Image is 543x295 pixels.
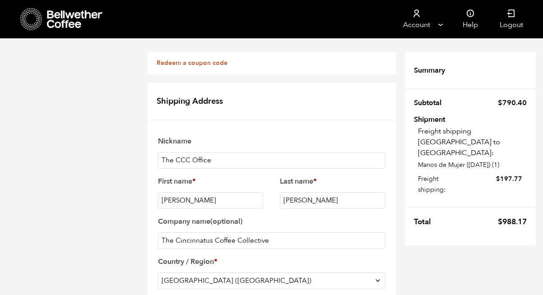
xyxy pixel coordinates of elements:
input: New address [158,152,385,169]
label: Last name [280,174,385,189]
p: Freight shipping [GEOGRAPHIC_DATA] to [GEOGRAPHIC_DATA]: [418,126,527,158]
bdi: 790.40 [498,98,527,108]
label: Nickname [158,134,385,148]
span: $ [498,98,502,108]
a: Redeem a coupon code [157,59,227,67]
span: $ [496,175,500,183]
bdi: 197.77 [496,175,522,183]
th: Summary [414,61,450,80]
span: (optional) [210,217,242,226]
h2: Shipping Address [148,83,396,121]
th: Shipment [414,116,466,122]
label: First name [158,174,264,189]
bdi: 988.17 [498,217,527,227]
th: Subtotal [414,93,447,112]
label: Country / Region [158,254,385,269]
th: Total [414,212,436,232]
label: Freight shipping: [418,173,522,195]
label: Company name [158,214,385,229]
span: $ [498,217,502,227]
p: Manos de Mujer ([DATE]) (1) [418,160,527,170]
